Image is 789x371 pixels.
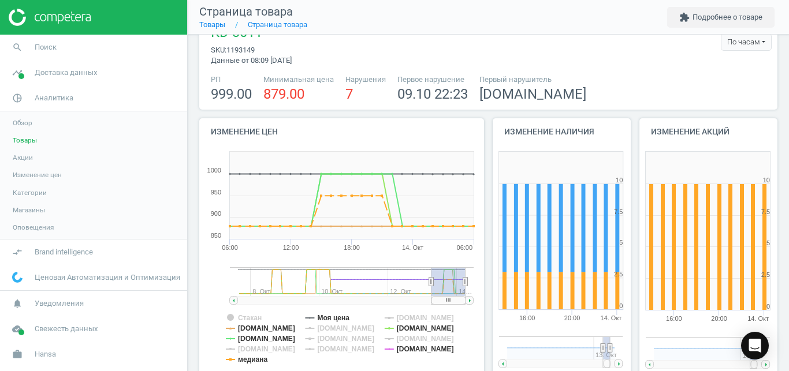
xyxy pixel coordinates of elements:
span: Магазины [13,205,45,215]
span: Hansa [35,349,56,359]
tspan: [DOMAIN_NAME] [397,335,454,343]
span: Аналитика [35,93,73,103]
span: Минимальная цена [263,74,334,85]
tspan: [DOMAIN_NAME] [317,345,374,353]
span: Доставка данных [35,68,97,78]
span: 09.10 22:23 [397,86,468,102]
tspan: медиана [238,355,267,363]
span: Нарушения [345,74,386,85]
span: 7 [345,86,353,102]
h4: Изменение цен [199,118,484,145]
span: Страница товара [199,5,293,18]
text: 06:00 [222,244,238,251]
tspan: [DOMAIN_NAME] [238,345,295,353]
span: 999.00 [211,86,252,102]
text: 7.5 [761,208,769,215]
span: Изменение цен [13,170,62,179]
span: Ценовая Автоматизация и Оптимизация [35,272,180,283]
text: 20:00 [711,315,727,322]
span: sku : [211,46,226,54]
span: РП [211,74,252,85]
text: 16:00 [519,315,535,322]
text: 850 [211,232,221,239]
text: 10 [763,177,770,183]
tspan: [DOMAIN_NAME] [397,324,454,332]
i: notifications [6,293,28,314]
a: Товары [199,20,225,29]
text: 7.5 [614,208,623,215]
tspan: [DOMAIN_NAME] [238,335,295,343]
text: 950 [211,189,221,196]
text: 1000 [207,167,221,174]
div: Open Intercom Messenger [741,332,769,359]
tspan: [DOMAIN_NAME] [397,345,454,353]
tspan: 14… [459,288,472,295]
span: Свежесть данных [35,324,98,334]
text: 2.5 [761,271,769,278]
span: KD 3011 [211,23,292,45]
tspan: Стакан [238,314,262,322]
text: 16:00 [666,315,682,322]
tspan: 13. Окт [596,352,617,359]
span: Оповещения [13,223,54,232]
span: Данные от 08:09 [DATE] [211,56,292,65]
span: Товары [13,136,37,145]
a: Страница товара [248,20,307,29]
tspan: 14. Окт [747,315,769,322]
tspan: [DOMAIN_NAME] [397,314,454,322]
text: 20:00 [564,315,580,322]
span: Акции [13,153,33,162]
span: 1193149 [226,46,255,54]
i: search [6,36,28,58]
span: Уведомления [35,298,84,309]
text: 0 [766,303,770,310]
text: 5 [766,239,770,246]
tspan: 14. Окт [601,315,622,322]
text: 0 [619,303,623,310]
text: 10 [616,177,623,183]
span: Обзор [13,118,32,128]
img: wGWNvw8QSZomAAAAABJRU5ErkJggg== [12,272,23,283]
span: Категории [13,188,47,197]
h4: Изменение акций [639,118,777,145]
i: timeline [6,62,28,84]
button: extensionПодробнее о товаре [667,7,775,28]
text: 900 [211,210,221,217]
i: cloud_done [6,318,28,340]
tspan: [DOMAIN_NAME] [238,324,295,332]
span: Поиск [35,42,57,53]
text: 5 [619,239,623,246]
text: 18:00 [344,244,360,251]
tspan: [DOMAIN_NAME] [317,335,374,343]
text: 12:00 [283,244,299,251]
i: compare_arrows [6,241,28,263]
span: [DOMAIN_NAME] [479,86,586,102]
h4: Изменение наличия [493,118,631,145]
text: 06:00 [457,244,473,251]
tspan: Моя цена [317,314,349,322]
span: Первое нарушение [397,74,468,85]
i: pie_chart_outlined [6,87,28,109]
span: Brand intelligence [35,247,93,257]
img: ajHJNr6hYgQAAAAASUVORK5CYII= [9,9,91,26]
span: Первый нарушитель [479,74,586,85]
div: По часам [721,33,772,51]
tspan: [DOMAIN_NAME] [317,324,374,332]
tspan: 14. Окт [402,244,423,251]
span: 879.00 [263,86,304,102]
i: work [6,343,28,365]
i: extension [679,12,690,23]
text: 2.5 [614,271,623,278]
